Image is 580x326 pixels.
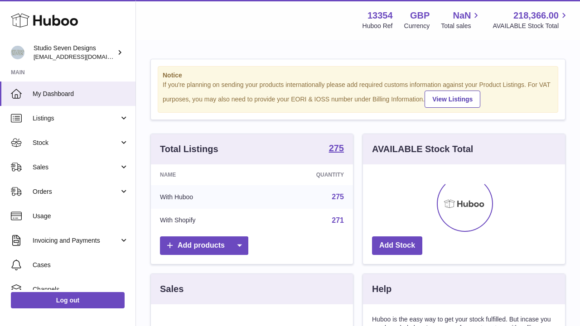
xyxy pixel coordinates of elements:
h3: Sales [160,283,184,295]
a: Add products [160,236,248,255]
h3: AVAILABLE Stock Total [372,143,473,155]
span: Orders [33,187,119,196]
strong: 275 [329,144,344,153]
strong: 13354 [367,10,393,22]
a: View Listings [425,91,480,108]
a: Log out [11,292,125,308]
th: Quantity [260,164,353,185]
a: 275 [332,193,344,201]
span: Sales [33,163,119,172]
img: contact.studiosevendesigns@gmail.com [11,46,24,59]
div: If you're planning on sending your products internationally please add required customs informati... [163,81,553,108]
div: Currency [404,22,430,30]
th: Name [151,164,260,185]
span: 218,366.00 [513,10,559,22]
span: Stock [33,139,119,147]
h3: Help [372,283,391,295]
span: Listings [33,114,119,123]
strong: GBP [410,10,430,22]
a: NaN Total sales [441,10,481,30]
a: 275 [329,144,344,154]
span: [EMAIL_ADDRESS][DOMAIN_NAME] [34,53,133,60]
span: Cases [33,261,129,269]
a: 218,366.00 AVAILABLE Stock Total [493,10,569,30]
span: Usage [33,212,129,221]
span: Channels [33,285,129,294]
span: NaN [453,10,471,22]
h3: Total Listings [160,143,218,155]
a: 271 [332,216,344,224]
span: Total sales [441,22,481,30]
span: Invoicing and Payments [33,236,119,245]
td: With Huboo [151,185,260,209]
a: Add Stock [372,236,422,255]
span: My Dashboard [33,90,129,98]
div: Huboo Ref [362,22,393,30]
span: AVAILABLE Stock Total [493,22,569,30]
strong: Notice [163,71,553,80]
td: With Shopify [151,209,260,232]
div: Studio Seven Designs [34,44,115,61]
